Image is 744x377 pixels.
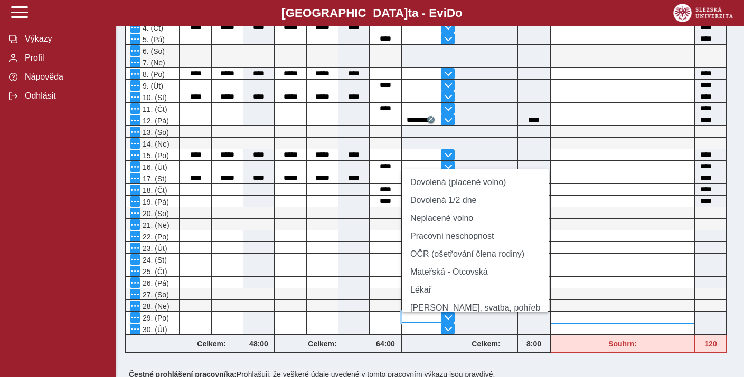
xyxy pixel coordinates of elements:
span: 6. (So) [140,47,165,55]
li: OČR (ošetřování člena rodiny) [402,245,549,263]
span: 25. (Čt) [140,267,167,276]
span: 28. (Ne) [140,302,169,311]
button: Menu [130,127,140,137]
span: 16. (Út) [140,163,167,171]
b: 48:00 [243,340,274,348]
span: 15. (Po) [140,151,169,160]
button: Menu [130,289,140,299]
span: D [447,6,455,20]
button: Menu [130,208,140,218]
span: 20. (So) [140,209,169,218]
button: Menu [130,161,140,172]
span: 27. (So) [140,291,169,299]
b: [GEOGRAPHIC_DATA] a - Evi [32,6,712,20]
span: 22. (Po) [140,233,169,241]
img: logo_web_su.png [673,4,733,22]
span: 13. (So) [140,128,169,137]
button: Menu [130,34,140,44]
button: Menu [130,22,140,33]
b: 64:00 [370,340,401,348]
span: 12. (Pá) [140,117,169,125]
span: 9. (Út) [140,82,163,90]
span: Profil [22,53,107,63]
button: Menu [130,254,140,265]
button: Menu [130,231,140,241]
b: Souhrn: [608,340,637,348]
span: o [455,6,463,20]
li: Neplacené volno [402,209,549,227]
button: Menu [130,185,140,195]
b: 120 [695,340,726,348]
button: Menu [130,103,140,114]
button: Menu [130,80,140,91]
b: Celkem: [455,340,517,348]
span: 23. (Út) [140,244,167,253]
button: Menu [130,277,140,288]
span: 19. (Pá) [140,198,169,206]
span: 17. (St) [140,175,167,183]
div: Fond pracovní doby (176 h) a součet hodin (120 h) se neshodují! [551,335,695,353]
li: Dovolená (placené volno) [402,173,549,191]
li: Lékař [402,281,549,299]
span: Výkazy [22,34,107,44]
li: Mateřská - Otcovská [402,263,549,281]
span: 8. (Po) [140,70,165,79]
button: Menu [130,173,140,183]
b: Celkem: [180,340,243,348]
span: 7. (Ne) [140,59,165,67]
span: 4. (Čt) [140,24,163,32]
span: t [408,6,411,20]
li: Pracovní neschopnost [402,227,549,245]
button: Menu [130,301,140,311]
button: Menu [130,243,140,253]
span: 18. (Čt) [140,186,167,195]
button: Menu [130,312,140,323]
span: Odhlásit [22,91,107,101]
li: Dovolená 1/2 dne [402,191,549,209]
span: 26. (Pá) [140,279,169,287]
button: Menu [130,219,140,230]
b: Celkem: [275,340,370,348]
span: 30. (Út) [140,325,167,334]
li: [PERSON_NAME], svatba, pohřeb [402,299,549,317]
div: Fond pracovní doby (176 h) a součet hodin (120 h) se neshodují! [695,335,727,353]
b: 8:00 [518,340,550,348]
span: 29. (Po) [140,314,169,322]
span: Nápověda [22,72,107,82]
button: Menu [130,196,140,207]
button: Menu [130,115,140,125]
button: Menu [130,266,140,276]
span: 21. (Ne) [140,221,169,229]
button: Menu [130,57,140,67]
button: Menu [130,138,140,149]
span: 24. (St) [140,256,167,264]
button: Menu [130,150,140,160]
span: 11. (Čt) [140,105,167,113]
span: 14. (Ne) [140,140,169,148]
span: 5. (Pá) [140,35,165,44]
button: Menu [130,92,140,102]
button: Menu [130,324,140,334]
span: 10. (St) [140,93,167,102]
button: Menu [130,69,140,79]
button: Menu [130,45,140,56]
